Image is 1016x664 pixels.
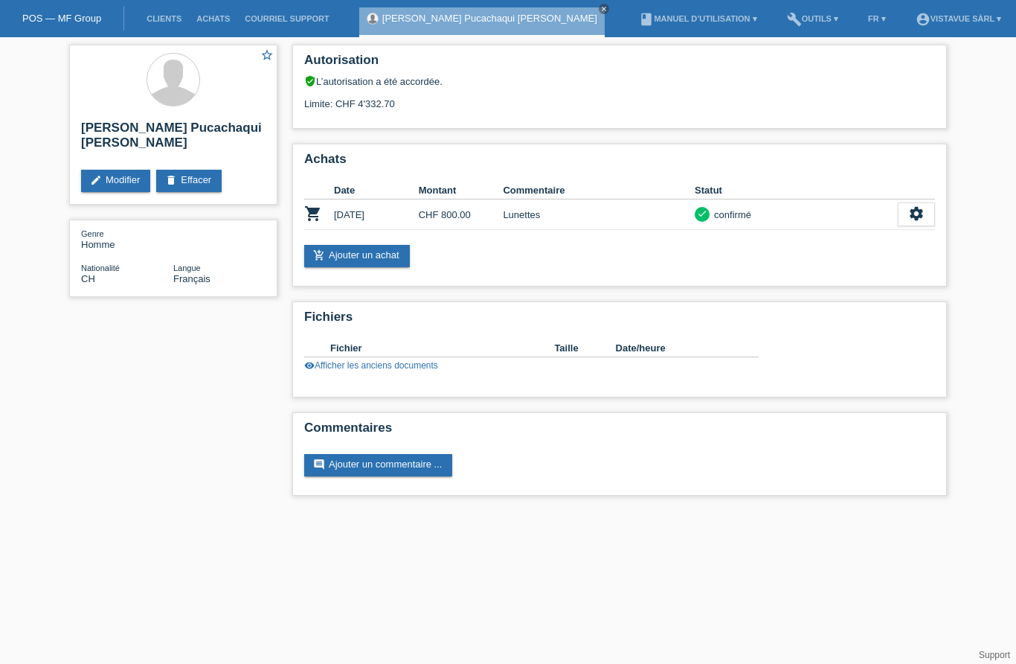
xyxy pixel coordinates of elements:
[695,182,898,199] th: Statut
[304,310,935,332] h2: Fichiers
[304,75,316,87] i: verified_user
[81,121,266,158] h2: [PERSON_NAME] Pucachaqui [PERSON_NAME]
[908,14,1009,23] a: account_circleVistavue Sàrl ▾
[861,14,893,23] a: FR ▾
[165,174,177,186] i: delete
[260,48,274,64] a: star_border
[81,273,95,284] span: Suisse
[600,5,608,13] i: close
[787,12,802,27] i: build
[304,360,315,371] i: visibility
[313,249,325,261] i: add_shopping_cart
[616,339,738,357] th: Date/heure
[697,208,707,219] i: check
[81,229,104,238] span: Genre
[419,199,504,230] td: CHF 800.00
[916,12,930,27] i: account_circle
[710,207,751,223] div: confirmé
[304,53,935,75] h2: Autorisation
[304,205,322,223] i: POSP00019600
[81,264,120,272] span: Nationalité
[313,459,325,470] i: comment
[260,48,274,62] i: star_border
[237,14,336,23] a: Courriel Support
[503,182,695,199] th: Commentaire
[90,174,102,186] i: edit
[304,421,935,443] h2: Commentaires
[304,75,935,87] div: L’autorisation a été accordée.
[631,14,764,23] a: bookManuel d’utilisation ▾
[304,245,410,267] a: add_shopping_cartAjouter un achat
[599,4,609,14] a: close
[334,199,419,230] td: [DATE]
[156,170,222,192] a: deleteEffacer
[304,454,452,476] a: commentAjouter un commentaire ...
[908,205,925,222] i: settings
[503,199,695,230] td: Lunettes
[304,360,438,371] a: visibilityAfficher les anciens documents
[304,87,935,109] div: Limite: CHF 4'332.70
[139,14,189,23] a: Clients
[779,14,846,23] a: buildOutils ▾
[81,228,173,250] div: Homme
[189,14,237,23] a: Achats
[554,339,615,357] th: Taille
[304,152,935,174] h2: Achats
[330,339,554,357] th: Fichier
[173,273,210,284] span: Français
[81,170,150,192] a: editModifier
[22,13,101,24] a: POS — MF Group
[382,13,597,24] a: [PERSON_NAME] Pucachaqui [PERSON_NAME]
[334,182,419,199] th: Date
[419,182,504,199] th: Montant
[173,264,201,272] span: Langue
[639,12,654,27] i: book
[979,650,1010,660] a: Support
